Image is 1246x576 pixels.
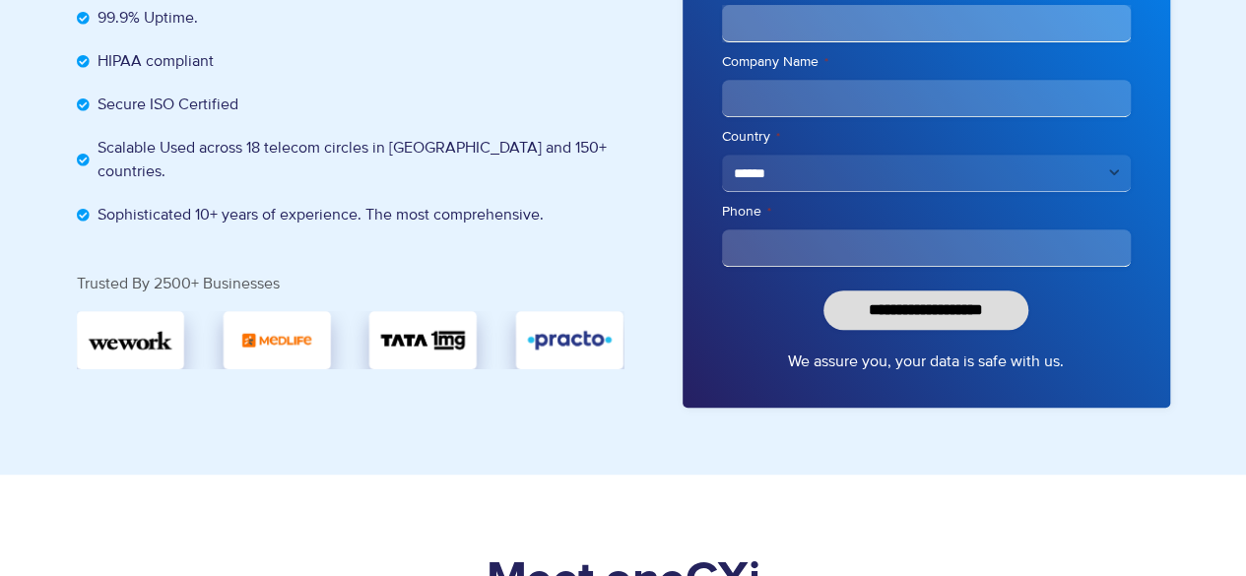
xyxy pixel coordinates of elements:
img: medlife [239,323,313,357]
span: Scalable Used across 18 telecom circles in [GEOGRAPHIC_DATA] and 150+ countries. [93,136,623,183]
div: 4 / 5 [77,311,184,369]
div: 1 / 5 [369,311,477,369]
img: TATA_1mg_Logo.svg [381,323,465,357]
img: Practo-logo [528,323,612,357]
div: Trusted By 2500+ Businesses [77,276,623,291]
a: We assure you, your data is safe with us. [788,350,1064,373]
label: Phone [722,202,1131,222]
span: Sophisticated 10+ years of experience. The most comprehensive. [93,203,544,226]
span: Secure ISO Certified [93,93,238,116]
span: HIPAA compliant [93,49,214,73]
label: Country [722,127,1131,147]
div: Image Carousel [77,311,623,369]
div: 2 / 5 [516,311,623,369]
label: Company Name [722,52,1131,72]
img: wework.svg [89,323,172,357]
span: 99.9% Uptime. [93,6,198,30]
div: 5 / 5 [223,311,330,369]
